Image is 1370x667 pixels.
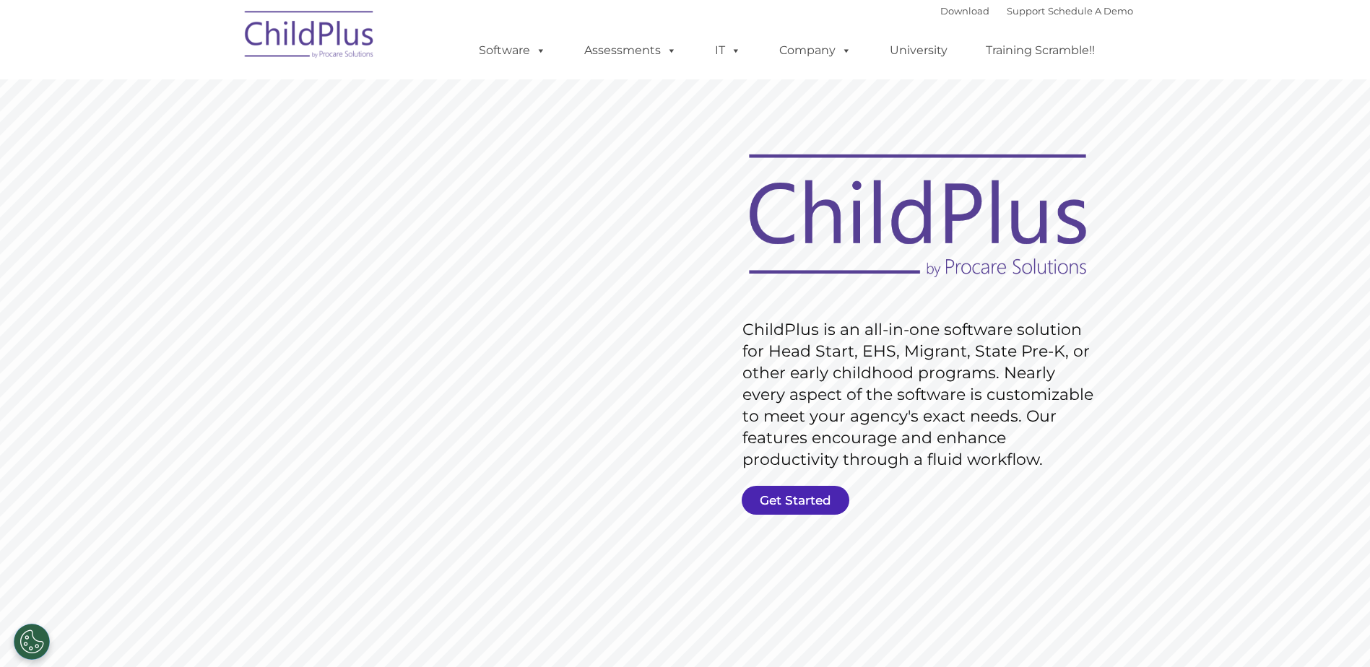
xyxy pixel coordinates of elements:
[742,319,1101,471] rs-layer: ChildPlus is an all-in-one software solution for Head Start, EHS, Migrant, State Pre-K, or other ...
[14,624,50,660] button: Cookies Settings
[1048,5,1133,17] a: Schedule A Demo
[742,486,849,515] a: Get Started
[238,1,382,73] img: ChildPlus by Procare Solutions
[701,36,755,65] a: IT
[971,36,1109,65] a: Training Scramble!!
[765,36,866,65] a: Company
[940,5,1133,17] font: |
[570,36,691,65] a: Assessments
[1007,5,1045,17] a: Support
[940,5,989,17] a: Download
[464,36,560,65] a: Software
[875,36,962,65] a: University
